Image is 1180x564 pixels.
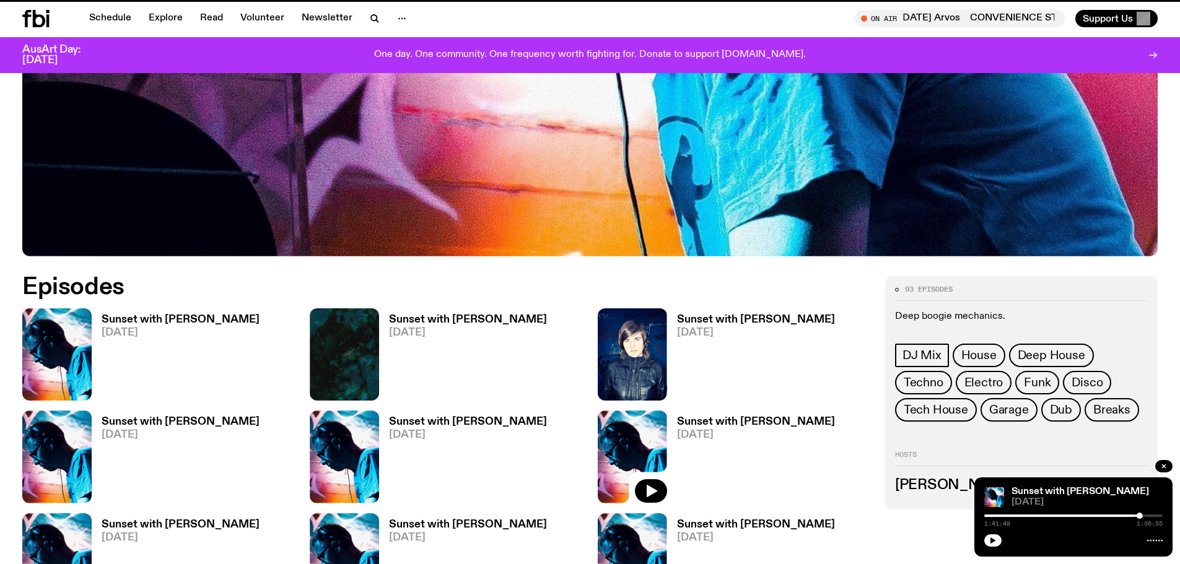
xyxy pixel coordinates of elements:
img: Simon Caldwell stands side on, looking downwards. He has headphones on. Behind him is a brightly ... [22,410,92,503]
h2: Episodes [22,276,774,298]
a: Volunteer [233,10,292,27]
p: One day. One community. One frequency worth fighting for. Donate to support [DOMAIN_NAME]. [374,50,806,61]
a: DJ Mix [895,344,949,367]
a: Deep House [1009,344,1094,367]
a: Sunset with [PERSON_NAME][DATE] [667,417,835,503]
h3: AusArt Day: [DATE] [22,45,102,66]
a: Sunset with [PERSON_NAME][DATE] [667,315,835,401]
span: [DATE] [677,532,835,543]
h3: Sunset with [PERSON_NAME] [677,519,835,530]
button: On AirCONVENIENCE STORE ++ THE RIONS x [DATE] ArvosCONVENIENCE STORE ++ THE RIONS x [DATE] Arvos [855,10,1065,27]
span: Garage [989,403,1029,417]
a: Disco [1063,371,1111,394]
span: [DATE] [677,328,835,338]
p: Deep boogie mechanics. [895,311,1148,323]
span: Breaks [1093,403,1130,417]
span: [DATE] [677,430,835,440]
a: Explore [141,10,190,27]
button: Support Us [1075,10,1158,27]
h3: Sunset with [PERSON_NAME] [102,417,260,427]
a: Sunset with [PERSON_NAME][DATE] [92,315,260,401]
span: 1:56:55 [1137,521,1163,527]
a: Read [193,10,230,27]
span: Dub [1050,403,1072,417]
span: Funk [1024,376,1051,389]
a: Electro [956,371,1012,394]
span: [DATE] [102,532,260,543]
span: Techno [904,376,943,389]
a: Sunset with [PERSON_NAME] [1012,487,1149,497]
a: Newsletter [294,10,360,27]
a: Sunset with [PERSON_NAME][DATE] [379,417,547,503]
img: Simon Caldwell stands side on, looking downwards. He has headphones on. Behind him is a brightly ... [22,308,92,401]
a: Techno [895,371,952,394]
span: [DATE] [1012,498,1163,507]
span: Electro [964,376,1003,389]
a: Funk [1015,371,1059,394]
a: Tech House [895,398,977,422]
span: 1:41:48 [984,521,1010,527]
h3: [PERSON_NAME] [895,479,1148,492]
img: Simon Caldwell stands side on, looking downwards. He has headphones on. Behind him is a brightly ... [984,487,1004,507]
span: Disco [1072,376,1103,389]
span: DJ Mix [902,349,942,362]
h3: Sunset with [PERSON_NAME] [102,315,260,325]
a: Schedule [82,10,139,27]
span: [DATE] [102,430,260,440]
span: [DATE] [389,328,547,338]
img: Simon Caldwell stands side on, looking downwards. He has headphones on. Behind him is a brightly ... [310,410,379,503]
a: Breaks [1085,398,1139,422]
a: Dub [1041,398,1081,422]
span: [DATE] [102,328,260,338]
h3: Sunset with [PERSON_NAME] [389,519,547,530]
span: Deep House [1018,349,1085,362]
span: Support Us [1083,13,1133,24]
h3: Sunset with [PERSON_NAME] [389,417,547,427]
span: [DATE] [389,532,547,543]
h2: Hosts [895,451,1148,466]
a: House [953,344,1005,367]
a: Sunset with [PERSON_NAME][DATE] [92,417,260,503]
a: Sunset with [PERSON_NAME][DATE] [379,315,547,401]
h3: Sunset with [PERSON_NAME] [677,315,835,325]
span: House [961,349,997,362]
h3: Sunset with [PERSON_NAME] [102,519,260,530]
span: 93 episodes [905,286,953,293]
h3: Sunset with [PERSON_NAME] [677,417,835,427]
span: [DATE] [389,430,547,440]
span: Tech House [904,403,968,417]
h3: Sunset with [PERSON_NAME] [389,315,547,325]
a: Garage [981,398,1038,422]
